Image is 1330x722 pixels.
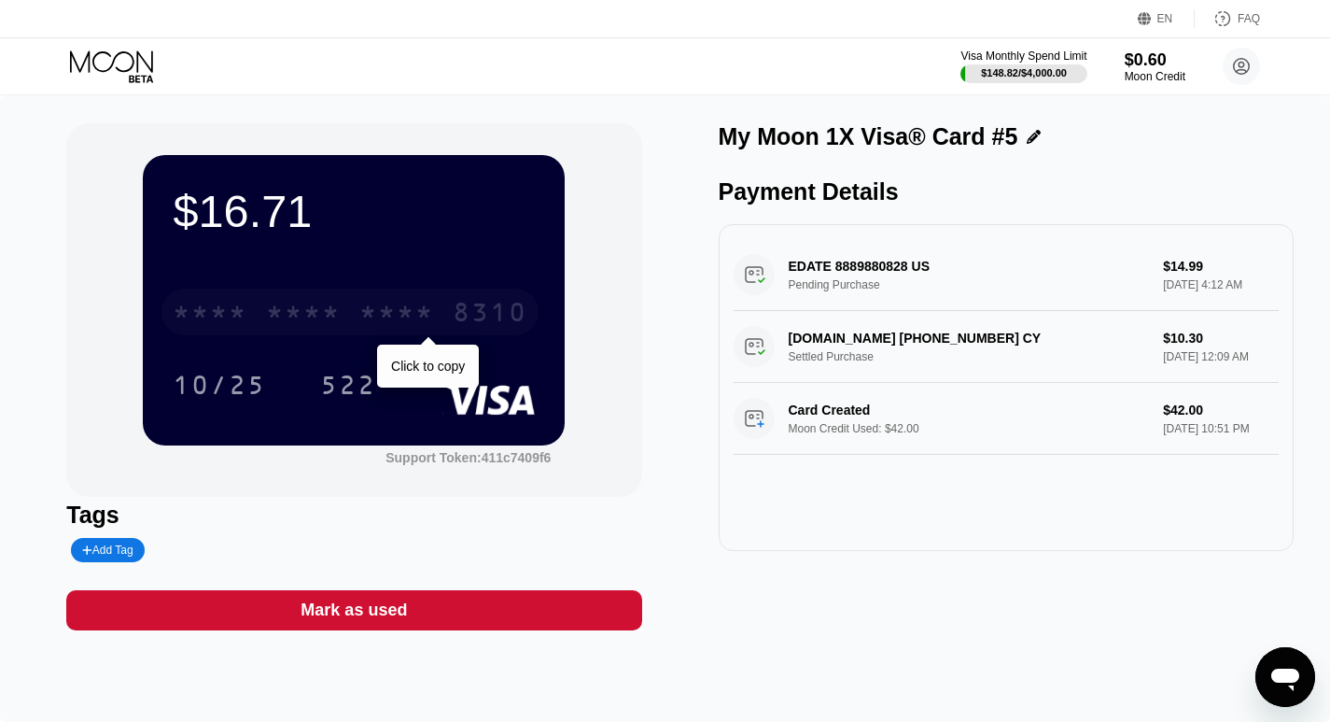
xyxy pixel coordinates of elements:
div: Visa Monthly Spend Limit [960,50,1086,63]
div: $16.71 [173,185,535,237]
div: Support Token:411c7409f6 [385,450,551,465]
div: Support Token: 411c7409f6 [385,450,551,465]
div: Visa Monthly Spend Limit$148.82/$4,000.00 [960,50,1086,83]
div: FAQ [1238,12,1260,25]
div: My Moon 1X Visa® Card #5 [719,123,1018,150]
div: Tags [66,502,641,529]
div: Add Tag [82,544,133,557]
div: $0.60Moon Credit [1125,50,1185,83]
div: FAQ [1195,9,1260,28]
div: 522 [320,373,376,403]
div: Mark as used [66,590,641,630]
div: Click to copy [391,359,465,374]
div: Add Tag [71,538,144,562]
iframe: Button to launch messaging window [1255,647,1315,707]
div: 522 [306,361,390,408]
div: $0.60 [1125,50,1185,70]
div: EN [1138,9,1195,28]
div: EN [1157,12,1173,25]
div: 8310 [453,300,527,330]
div: Moon Credit [1125,70,1185,83]
div: 10/25 [173,373,266,403]
div: $148.82 / $4,000.00 [981,67,1067,78]
div: Mark as used [301,600,407,621]
div: 10/25 [159,361,280,408]
div: Payment Details [719,178,1294,205]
